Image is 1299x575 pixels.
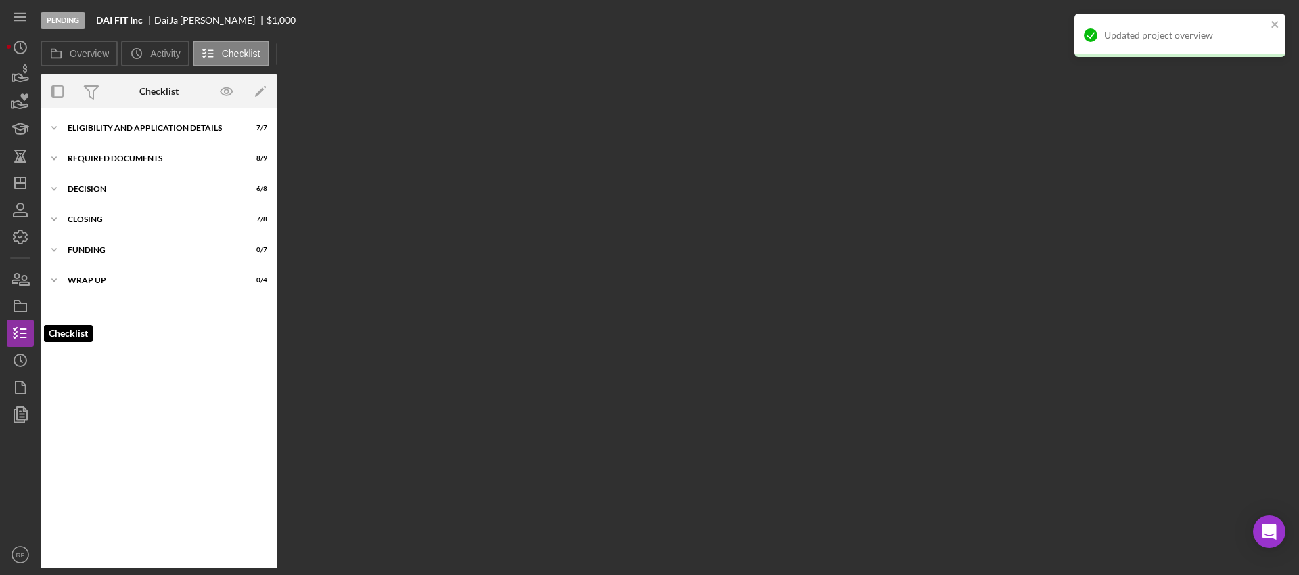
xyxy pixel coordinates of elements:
div: DECISION [68,185,233,193]
div: CLOSING [68,215,233,223]
div: $1,000 [267,15,296,26]
div: Updated project overview [1104,30,1267,41]
div: 0 / 4 [243,276,267,284]
button: RF [7,541,34,568]
div: DaiJa [PERSON_NAME] [154,15,267,26]
div: 0 / 7 [243,246,267,254]
div: WRAP UP [68,276,233,284]
div: REQUIRED DOCUMENTS [68,154,233,163]
button: Activity [121,41,189,66]
text: RF [16,551,25,559]
div: Pending [41,12,85,29]
div: 8 / 9 [243,154,267,163]
div: 7 / 7 [243,124,267,132]
div: Eligibility and Application Details [68,124,233,132]
div: Funding [68,246,233,254]
label: Overview [70,48,109,59]
label: Checklist [222,48,260,59]
b: DAI FIT Inc [96,15,143,26]
div: 6 / 8 [243,185,267,193]
button: Overview [41,41,118,66]
button: Checklist [193,41,269,66]
div: Checklist [139,86,179,97]
div: Open Intercom Messenger [1253,515,1285,548]
label: Activity [150,48,180,59]
button: close [1271,19,1280,32]
div: 7 / 8 [243,215,267,223]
